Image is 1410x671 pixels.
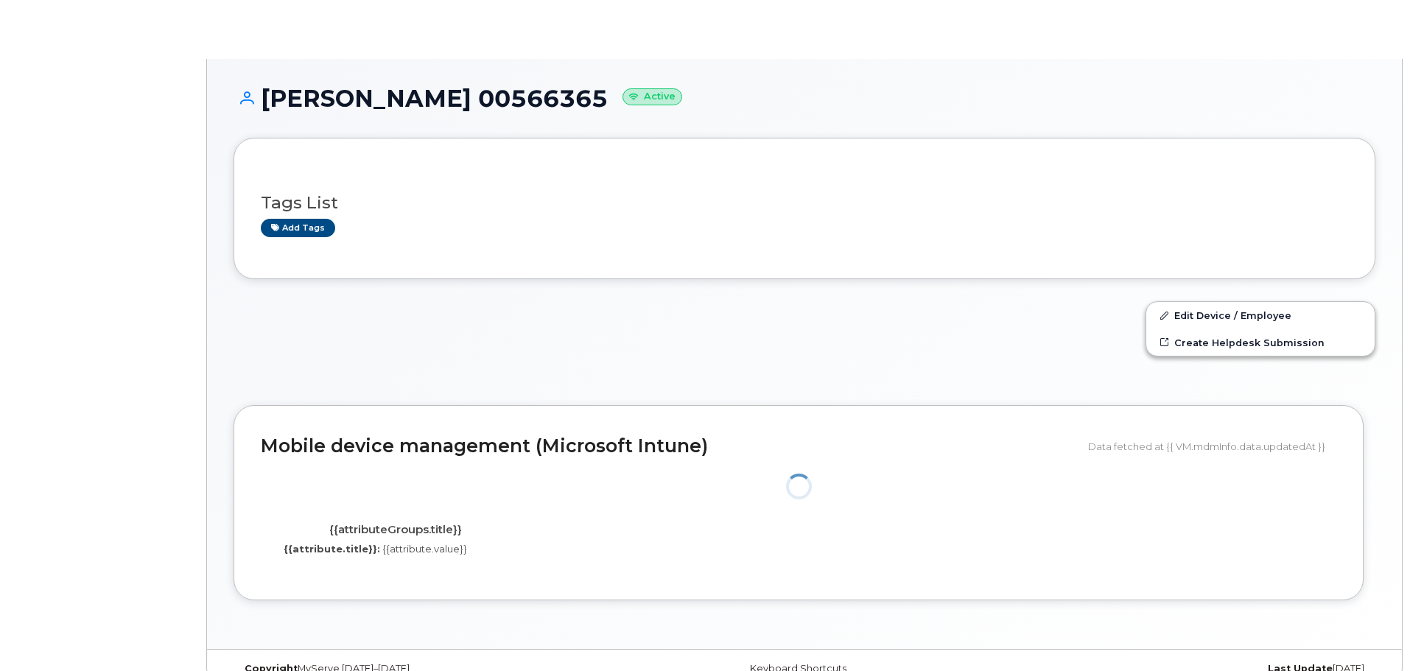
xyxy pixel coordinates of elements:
[272,524,519,536] h4: {{attributeGroups.title}}
[284,542,380,556] label: {{attribute.title}}:
[622,88,682,105] small: Active
[234,85,1375,111] h1: [PERSON_NAME] 00566365
[261,436,1077,457] h2: Mobile device management (Microsoft Intune)
[1146,329,1375,356] a: Create Helpdesk Submission
[261,194,1348,212] h3: Tags List
[1146,302,1375,329] a: Edit Device / Employee
[1088,432,1336,460] div: Data fetched at {{ VM.mdmInfo.data.updatedAt }}
[261,219,335,237] a: Add tags
[382,543,467,555] span: {{attribute.value}}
